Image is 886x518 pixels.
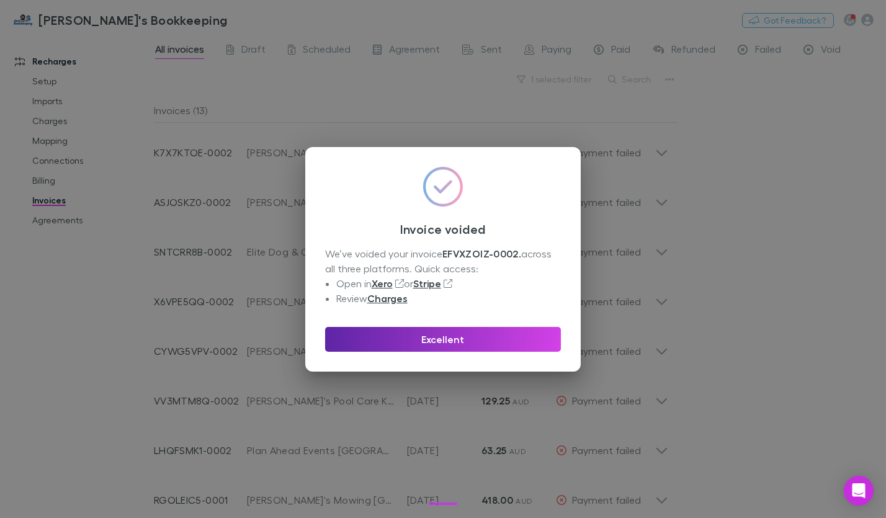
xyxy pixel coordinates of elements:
div: We’ve voided your invoice across all three platforms. Quick access: [325,246,561,306]
strong: EFVXZOIZ-0002 . [442,248,521,260]
li: Review [336,291,561,306]
li: Open in or [336,276,561,291]
button: Excellent [325,327,561,352]
a: Stripe [413,277,441,290]
a: Charges [367,292,408,305]
img: svg%3e [423,167,463,207]
div: Open Intercom Messenger [844,476,874,506]
a: Xero [372,277,393,290]
h3: Invoice voided [325,221,561,236]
